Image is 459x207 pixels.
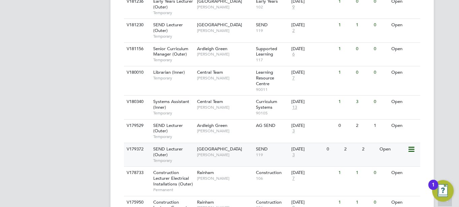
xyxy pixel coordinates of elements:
[390,43,419,55] div: Open
[197,75,253,81] span: [PERSON_NAME]
[354,43,372,55] div: 0
[197,152,253,158] span: [PERSON_NAME]
[372,19,390,31] div: 0
[372,119,390,132] div: 1
[291,152,296,158] span: 3
[354,167,372,179] div: 1
[291,75,296,81] span: 7
[197,123,227,128] span: Ardleigh Green
[256,28,288,33] span: 119
[125,143,149,156] div: V179372
[378,143,407,156] div: Open
[337,19,354,31] div: 1
[256,46,277,57] span: Supported Learning
[390,119,419,132] div: Open
[153,22,183,33] span: SEND Lecturer (Outer)
[256,152,288,158] span: 119
[291,146,323,152] div: [DATE]
[256,176,288,181] span: 106
[153,34,194,39] span: Temporary
[153,75,194,81] span: Temporary
[337,43,354,55] div: 1
[372,43,390,55] div: 0
[256,22,268,28] span: SEND
[256,99,277,110] span: Curriculum Systems
[197,4,253,10] span: [PERSON_NAME]
[125,167,149,179] div: V178733
[125,66,149,79] div: V180010
[153,99,189,110] span: Systems Assistant (Inner)
[354,19,372,31] div: 1
[197,99,223,104] span: Central Team
[197,199,214,205] span: Rainham
[291,70,335,75] div: [DATE]
[197,170,214,175] span: Rainham
[291,200,335,205] div: [DATE]
[432,180,454,202] button: Open Resource Center, 1 new notification
[125,43,149,55] div: V181156
[153,146,183,158] span: SEND Lecturer (Outer)
[291,99,335,105] div: [DATE]
[337,66,354,79] div: 1
[291,176,296,181] span: 7
[291,22,335,28] div: [DATE]
[432,185,435,194] div: 1
[153,110,194,116] span: Temporary
[153,123,183,134] span: SEND Lecturer (Outer)
[125,19,149,31] div: V181230
[256,87,288,92] span: 90011
[256,110,288,116] span: 90105
[291,123,335,129] div: [DATE]
[291,28,296,34] span: 2
[291,51,296,57] span: 6
[153,10,194,15] span: Temporary
[291,128,296,134] span: 3
[197,146,242,152] span: [GEOGRAPHIC_DATA]
[390,167,419,179] div: Open
[390,19,419,31] div: Open
[337,167,354,179] div: 1
[354,119,372,132] div: 2
[197,69,223,75] span: Central Team
[153,57,194,63] span: Temporary
[197,176,253,181] span: [PERSON_NAME]
[360,143,378,156] div: 2
[337,119,354,132] div: 0
[291,105,298,110] span: 13
[153,69,185,75] span: Librarian (Inner)
[372,167,390,179] div: 0
[372,66,390,79] div: 0
[125,96,149,108] div: V180340
[256,146,268,152] span: SEND
[197,22,242,28] span: [GEOGRAPHIC_DATA]
[197,28,253,33] span: [PERSON_NAME]
[197,105,253,110] span: [PERSON_NAME]
[256,57,288,63] span: 117
[354,66,372,79] div: 0
[153,170,193,187] span: Construction Lecturer Electrical Installations (Outer)
[342,143,360,156] div: 2
[197,46,227,51] span: Ardleigh Green
[337,96,354,108] div: 1
[153,134,194,139] span: Temporary
[372,96,390,108] div: 0
[256,199,282,205] span: Construction
[256,170,282,175] span: Construction
[291,170,335,176] div: [DATE]
[390,66,419,79] div: Open
[390,96,419,108] div: Open
[197,51,253,57] span: [PERSON_NAME]
[325,143,342,156] div: 0
[153,46,188,57] span: Senior Curriculum Manager (Outer)
[256,123,275,128] span: AG SEND
[153,187,194,193] span: Permanent
[256,4,288,10] span: 102
[354,96,372,108] div: 3
[291,4,296,10] span: 9
[125,119,149,132] div: V179529
[256,69,274,87] span: Learning Resource Centre
[153,158,194,163] span: Temporary
[291,46,335,52] div: [DATE]
[197,128,253,134] span: [PERSON_NAME]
